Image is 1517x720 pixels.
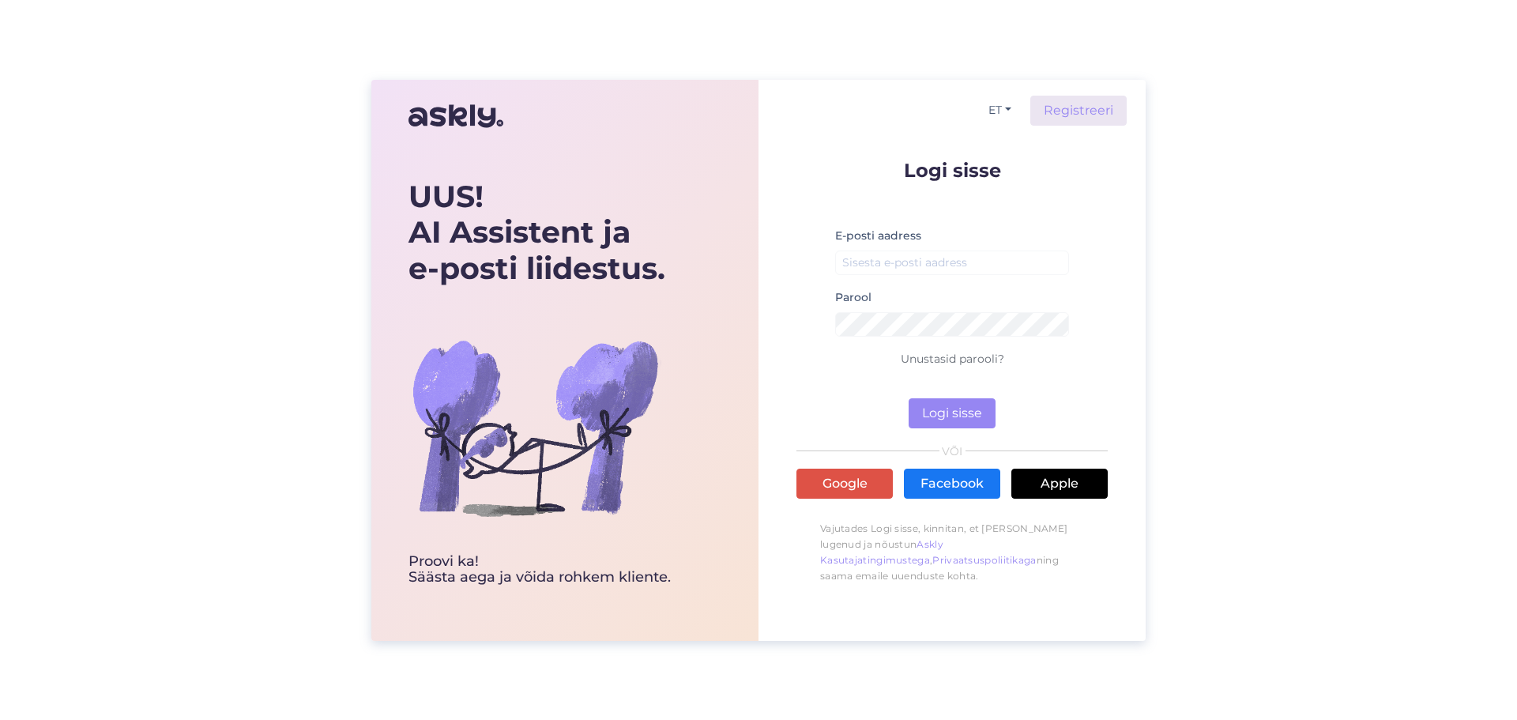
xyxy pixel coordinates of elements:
[939,446,966,457] span: VÕI
[904,469,1000,499] a: Facebook
[796,160,1108,180] p: Logi sisse
[820,538,943,566] a: Askly Kasutajatingimustega
[408,301,661,554] img: bg-askly
[835,228,921,244] label: E-posti aadress
[796,513,1108,592] p: Vajutades Logi sisse, kinnitan, et [PERSON_NAME] lugenud ja nõustun , ning saama emaile uuenduste...
[982,99,1018,122] button: ET
[408,97,503,135] img: Askly
[408,179,671,287] div: UUS! AI Assistent ja e-posti liidestus.
[1030,96,1127,126] a: Registreeri
[909,398,996,428] button: Logi sisse
[408,554,671,586] div: Proovi ka! Säästa aega ja võida rohkem kliente.
[835,289,871,306] label: Parool
[1011,469,1108,499] a: Apple
[901,352,1004,366] a: Unustasid parooli?
[835,251,1069,275] input: Sisesta e-posti aadress
[796,469,893,499] a: Google
[932,554,1036,566] a: Privaatsuspoliitikaga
